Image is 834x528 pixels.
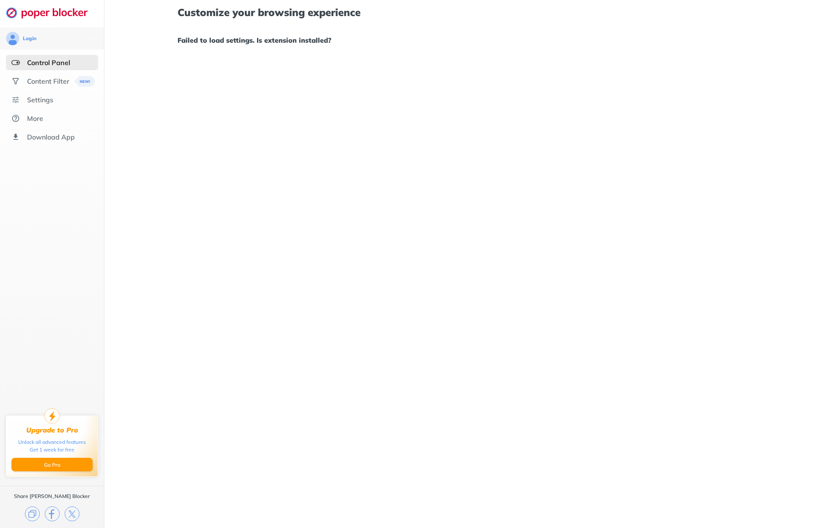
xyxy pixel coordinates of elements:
div: Control Panel [27,58,70,67]
div: Download App [27,133,75,141]
img: upgrade-to-pro.svg [44,408,60,424]
div: Unlock all advanced features [18,438,86,446]
div: More [27,114,43,123]
div: Login [23,35,36,42]
div: Get 1 week for free [30,446,74,454]
div: Content Filter [27,77,69,85]
h1: Failed to load settings. Is extension installed? [178,35,761,46]
img: about.svg [11,114,20,123]
div: Upgrade to Pro [26,426,78,434]
button: Go Pro [11,458,93,471]
img: avatar.svg [6,32,19,45]
img: logo-webpage.svg [6,7,97,19]
img: features-selected.svg [11,58,20,67]
img: download-app.svg [11,133,20,141]
img: x.svg [65,506,79,521]
img: facebook.svg [45,506,60,521]
img: copy.svg [25,506,40,521]
div: Share [PERSON_NAME] Blocker [14,493,90,500]
div: Settings [27,96,53,104]
img: social.svg [11,77,20,85]
h1: Customize your browsing experience [178,7,761,18]
img: settings.svg [11,96,20,104]
img: menuBanner.svg [74,76,95,87]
